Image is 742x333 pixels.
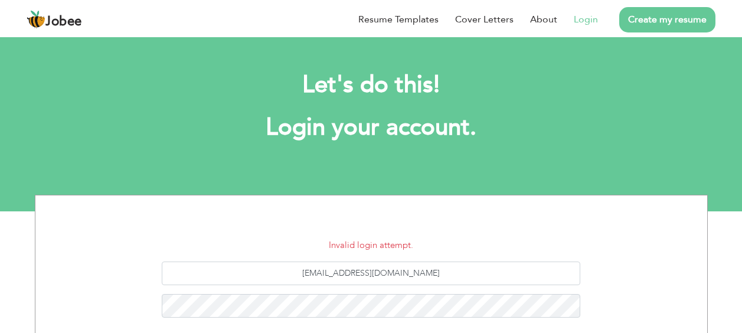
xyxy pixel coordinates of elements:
a: Jobee [27,10,82,29]
input: Email [162,262,580,285]
a: Resume Templates [358,12,439,27]
a: About [530,12,557,27]
a: Cover Letters [455,12,514,27]
h2: Let's do this! [53,70,690,100]
h1: Login your account. [53,112,690,143]
img: jobee.io [27,10,45,29]
span: Jobee [45,15,82,28]
a: Login [574,12,598,27]
a: Create my resume [619,7,715,32]
li: Invalid login attempt. [44,239,698,252]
